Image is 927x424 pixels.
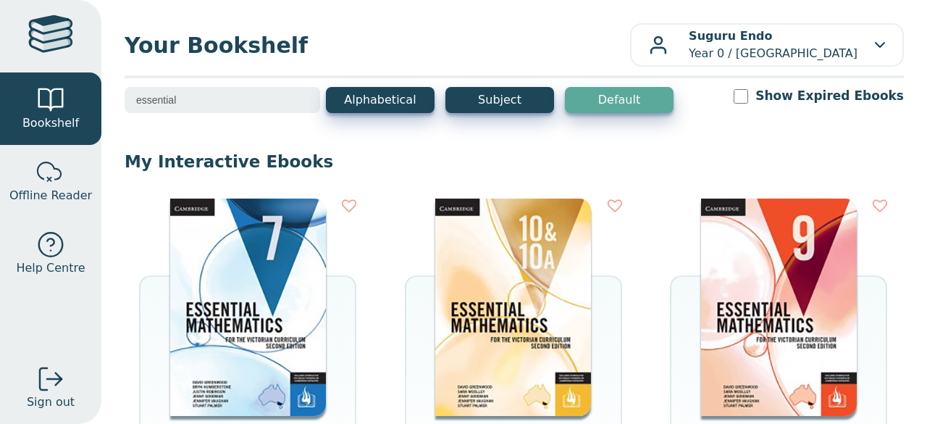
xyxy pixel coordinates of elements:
span: Your Bookshelf [125,29,630,62]
p: Year 0 / [GEOGRAPHIC_DATA] [689,28,857,62]
span: Offline Reader [9,187,92,204]
span: Sign out [27,394,75,411]
button: Subject [445,87,554,113]
span: Help Centre [16,259,85,277]
span: Bookshelf [22,115,79,132]
button: Default [565,87,674,113]
input: Search bookshelf (E.g: psychology) [125,87,320,113]
b: Suguru Endo [689,29,772,43]
label: Show Expired Ebooks [755,87,904,105]
button: Suguru EndoYear 0 / [GEOGRAPHIC_DATA] [630,23,904,67]
img: 02a8f52d-8c91-e911-a97e-0272d098c78b.jpg [170,199,326,416]
p: My Interactive Ebooks [125,151,904,172]
img: 635d73cc-8c91-e911-a97e-0272d098c78b.jpg [435,199,591,416]
img: 797454a8-8c91-e911-a97e-0272d098c78b.jpg [701,199,857,416]
button: Alphabetical [326,87,435,113]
